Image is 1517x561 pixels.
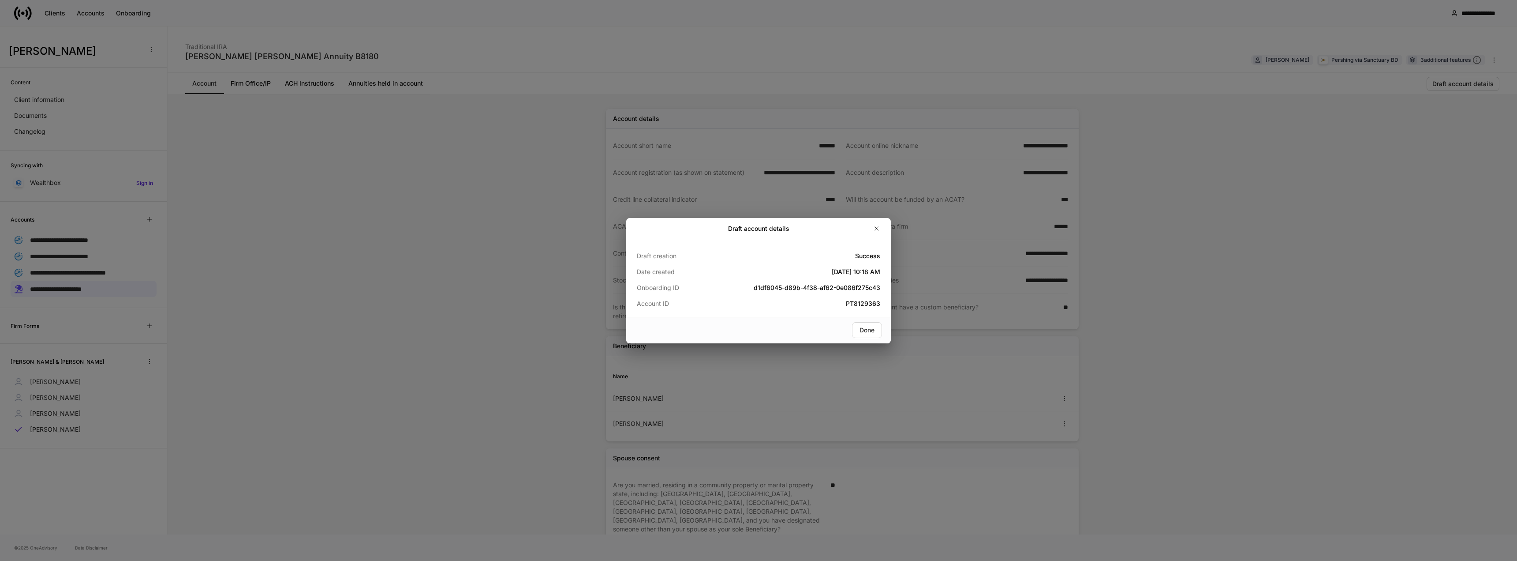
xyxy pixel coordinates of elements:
p: Onboarding ID [637,283,718,292]
button: Done [852,322,882,338]
p: Account ID [637,299,718,308]
p: Draft creation [637,252,718,260]
div: Done [859,326,874,335]
h2: Draft account details [728,224,789,233]
h5: Success [718,252,880,260]
p: Date created [637,267,718,276]
h5: PT8129363 [718,299,880,308]
h5: d1df6045-d89b-4f38-af62-0e086f275c43 [718,283,880,292]
h5: [DATE] 10:18 AM [718,267,880,276]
